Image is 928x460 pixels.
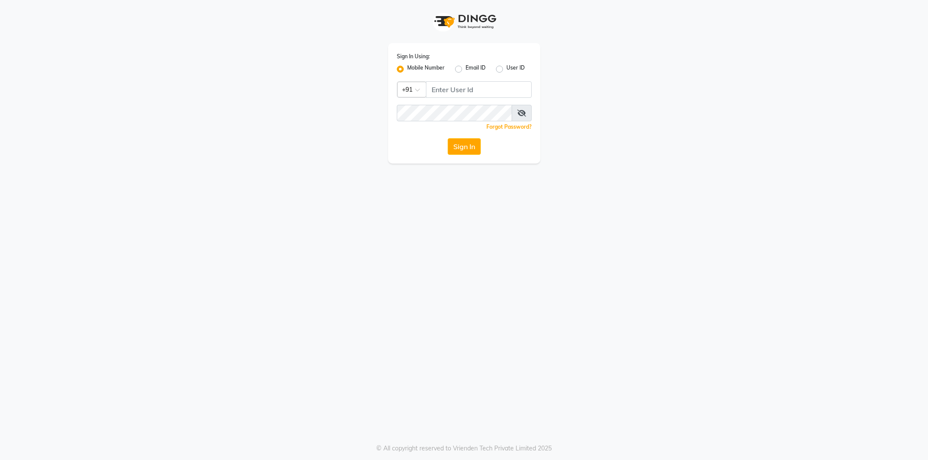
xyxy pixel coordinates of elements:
label: Mobile Number [407,64,445,74]
label: User ID [506,64,525,74]
button: Sign In [448,138,481,155]
a: Forgot Password? [486,123,532,130]
label: Sign In Using: [397,53,430,60]
img: logo1.svg [429,9,499,34]
input: Username [397,105,512,121]
input: Username [426,81,532,98]
label: Email ID [466,64,486,74]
